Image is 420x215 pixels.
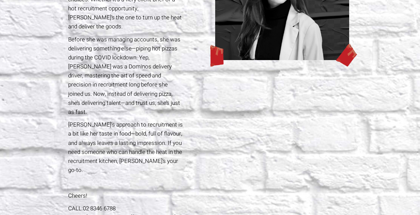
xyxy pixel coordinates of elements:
div: CALL: [68,204,183,213]
p: Cheers! [68,191,183,200]
p: [PERSON_NAME]'s approach to recruitment is a bit like her taste in food—bold, full of flavour, an... [68,120,183,175]
p: Before she was managing accounts, she was delivering something else—piping hot pizzas during the ... [68,35,183,117]
a: 02 8346 6788 [83,204,116,213]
